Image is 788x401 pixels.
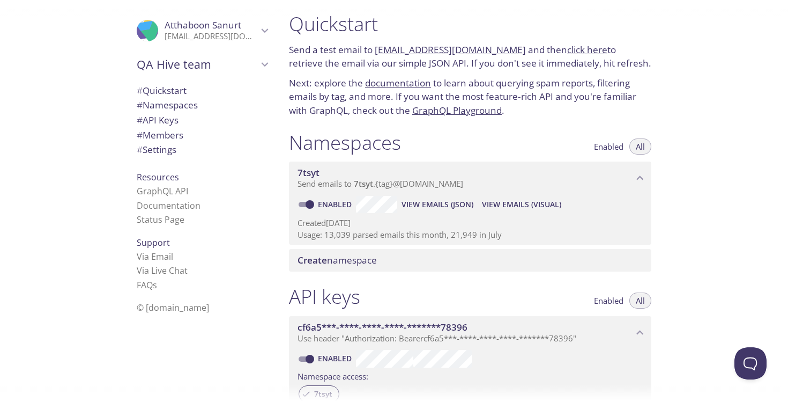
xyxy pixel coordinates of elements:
[734,347,767,380] iframe: Help Scout Beacon - Open
[365,77,431,89] a: documentation
[128,50,276,78] div: QA Hive team
[375,43,526,56] a: [EMAIL_ADDRESS][DOMAIN_NAME]
[137,84,187,97] span: Quickstart
[478,196,566,213] button: View Emails (Visual)
[128,142,276,157] div: Team Settings
[629,293,651,309] button: All
[289,249,651,272] div: Create namespace
[298,166,319,179] span: 7tsyt
[354,178,373,189] span: 7tsyt
[298,254,377,266] span: namespace
[137,143,176,156] span: Settings
[137,114,143,126] span: #
[137,302,209,313] span: © [DOMAIN_NAME]
[402,198,473,211] span: View Emails (JSON)
[128,83,276,98] div: Quickstart
[629,138,651,155] button: All
[137,237,170,249] span: Support
[137,265,188,276] a: Via Live Chat
[289,12,651,36] h1: Quickstart
[316,353,356,363] a: Enabled
[153,279,157,291] span: s
[298,229,643,240] p: Usage: 13,039 parsed emails this month, 21,949 in July
[137,129,183,141] span: Members
[137,99,143,111] span: #
[316,199,356,209] a: Enabled
[137,143,143,156] span: #
[397,196,478,213] button: View Emails (JSON)
[588,138,630,155] button: Enabled
[289,130,401,155] h1: Namespaces
[298,217,643,229] p: Created [DATE]
[412,104,502,116] a: GraphQL Playground
[289,285,360,309] h1: API keys
[298,178,463,189] span: Send emails to . {tag} @[DOMAIN_NAME]
[137,57,258,72] span: QA Hive team
[137,251,173,263] a: Via Email
[165,31,258,42] p: [EMAIL_ADDRESS][DOMAIN_NAME]
[289,43,651,70] p: Send a test email to and then to retrieve the email via our simple JSON API. If you don't see it ...
[298,254,327,266] span: Create
[128,98,276,113] div: Namespaces
[137,114,179,126] span: API Keys
[482,198,561,211] span: View Emails (Visual)
[137,99,198,111] span: Namespaces
[289,162,651,195] div: 7tsyt namespace
[128,128,276,143] div: Members
[137,185,188,197] a: GraphQL API
[588,293,630,309] button: Enabled
[128,13,276,48] div: Atthaboon Sanurt
[165,19,241,31] span: Atthaboon Sanurt
[137,214,184,225] a: Status Page
[128,113,276,128] div: API Keys
[137,200,200,212] a: Documentation
[567,43,607,56] a: click here
[289,76,651,118] p: Next: explore the to learn about querying spam reports, filtering emails by tag, and more. If you...
[137,171,179,183] span: Resources
[137,279,157,291] a: FAQ
[137,129,143,141] span: #
[298,368,368,383] label: Namespace access:
[137,84,143,97] span: #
